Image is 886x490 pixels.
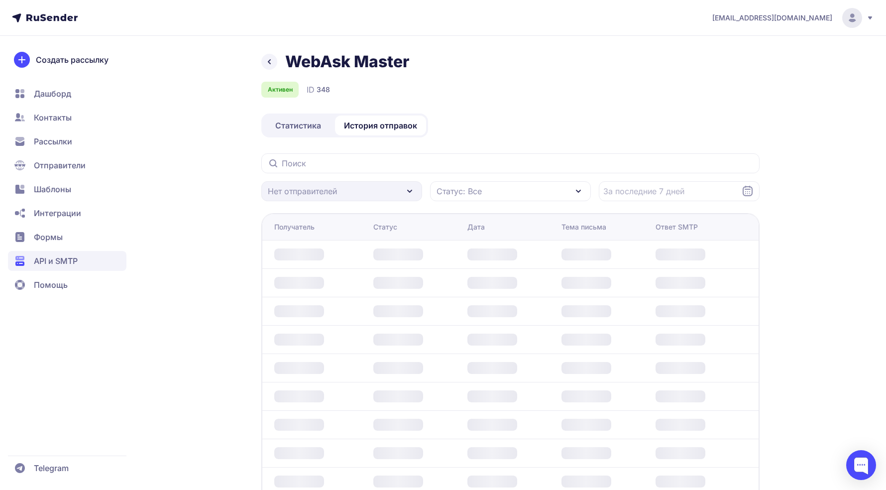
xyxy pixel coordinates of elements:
a: Статистика [263,116,333,135]
input: Datepicker input [599,181,760,201]
span: Активен [268,86,293,94]
span: Дашборд [34,88,71,100]
div: ID [307,84,330,96]
span: Помощь [34,279,68,291]
a: История отправок [335,116,426,135]
span: История отправок [344,120,417,131]
span: Формы [34,231,63,243]
span: 348 [317,85,330,95]
span: Контакты [34,112,72,123]
span: [EMAIL_ADDRESS][DOMAIN_NAME] [712,13,832,23]
input: Поиск [261,153,760,173]
a: Telegram [8,458,126,478]
span: Статистика [275,120,321,131]
span: Telegram [34,462,69,474]
div: Тема письма [561,222,606,232]
span: API и SMTP [34,255,78,267]
span: Отправители [34,159,86,171]
span: Рассылки [34,135,72,147]
span: Интеграции [34,207,81,219]
div: Получатель [274,222,315,232]
span: Шаблоны [34,183,71,195]
div: Статус [373,222,397,232]
h1: WebAsk Master [285,52,409,72]
span: Создать рассылку [36,54,109,66]
span: Статус: Все [437,185,482,197]
div: Дата [467,222,485,232]
div: Ответ SMTP [656,222,698,232]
